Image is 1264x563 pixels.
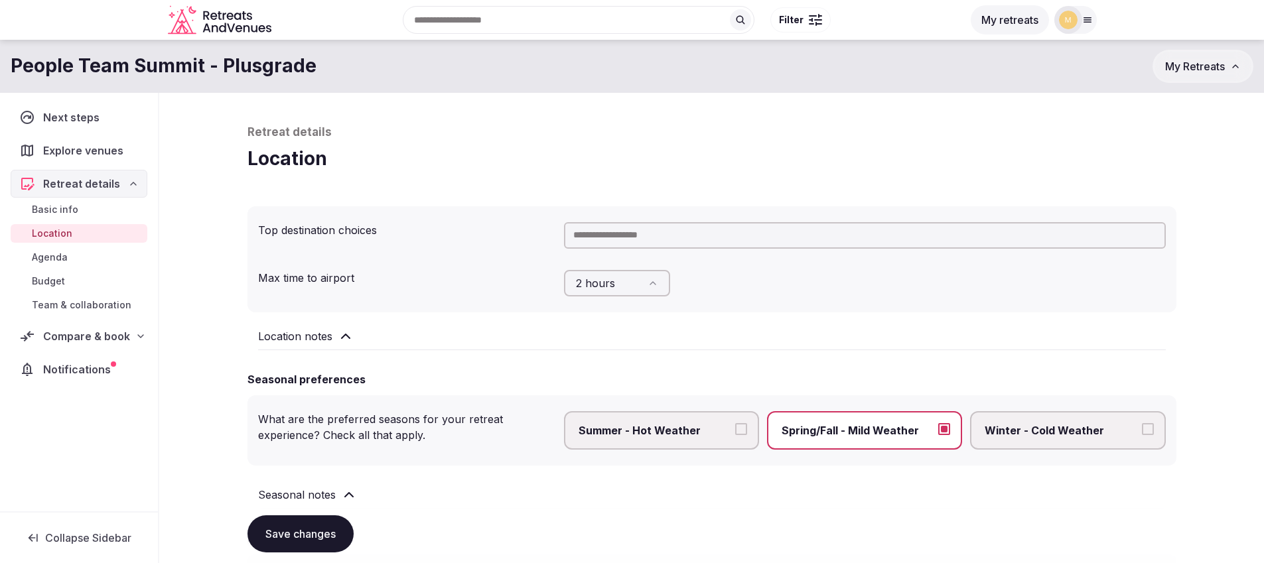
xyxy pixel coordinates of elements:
div: What are the preferred seasons for your retreat experience? Check all that apply. [258,406,553,443]
span: Summer - Hot Weather [579,423,731,438]
a: Visit the homepage [168,5,274,35]
a: Basic info [11,200,147,219]
span: Basic info [32,203,78,216]
span: Compare & book [43,328,130,344]
a: Next steps [11,103,147,131]
h1: People Team Summit - Plusgrade [11,53,316,79]
h1: Location [247,146,1176,172]
a: Team & collaboration [11,296,147,314]
a: Notifications [11,355,147,383]
button: Filter [770,7,831,32]
button: 2 hours [564,270,670,296]
h2: Seasonal notes [258,487,336,503]
p: Retreat details [247,125,1176,141]
span: Explore venues [43,143,129,158]
span: Filter [779,13,804,27]
h2: Seasonal preferences [247,371,366,387]
span: Collapse Sidebar [45,531,131,544]
button: Save changes [247,515,354,552]
a: Budget [11,272,147,290]
a: Location [11,224,147,243]
button: Winter - Cold Weather [1142,423,1154,435]
img: mana.vakili [1059,11,1078,29]
span: My Retreats [1165,60,1225,73]
span: Notifications [43,361,116,377]
span: Agenda [32,251,68,264]
div: Top destination choices [258,217,553,238]
span: Location [32,227,72,240]
button: My Retreats [1153,50,1253,83]
div: Max time to airport [258,265,553,286]
h2: Location notes [258,328,332,344]
button: Collapse Sidebar [11,523,147,552]
a: Agenda [11,248,147,267]
a: My retreats [971,13,1049,27]
span: Team & collaboration [32,298,131,312]
svg: Retreats and Venues company logo [168,5,274,35]
button: My retreats [971,5,1049,34]
span: Next steps [43,109,105,125]
a: Explore venues [11,137,147,164]
button: Summer - Hot Weather [735,423,747,435]
span: Retreat details [43,176,120,192]
span: Winter - Cold Weather [985,423,1137,438]
span: Budget [32,275,65,288]
button: Spring/Fall - Mild Weather [938,423,950,435]
span: Spring/Fall - Mild Weather [782,423,934,438]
